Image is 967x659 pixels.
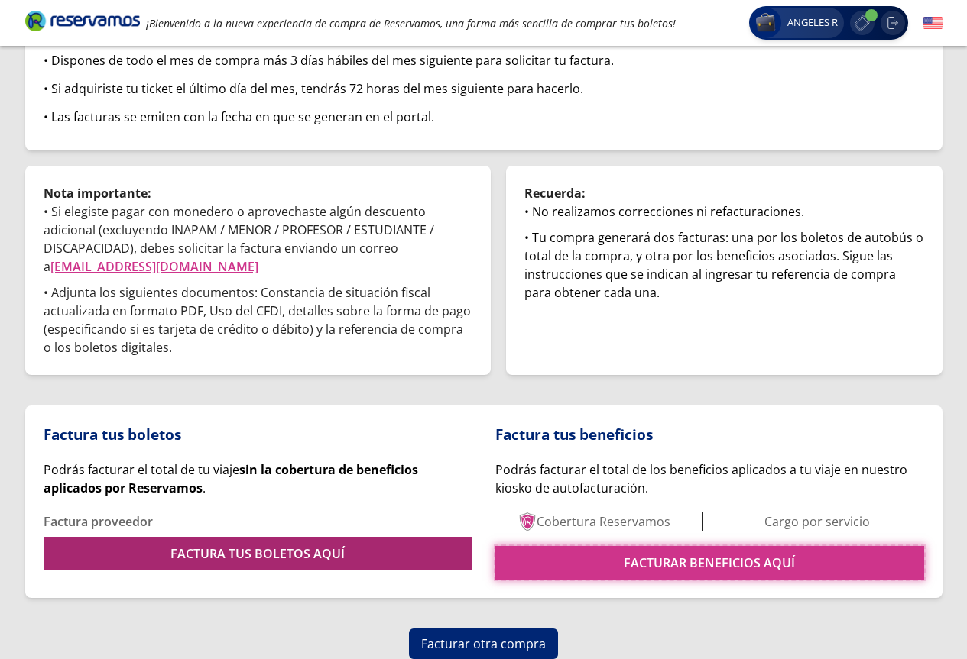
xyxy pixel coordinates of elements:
[495,424,924,446] p: Factura tus beneficios
[881,11,905,35] button: Cerrar sesión
[518,512,537,531] img: Basic service level
[44,108,924,126] div: • Las facturas se emiten con la fecha en que se generan en el portal.
[524,184,924,202] p: Recuerda:
[25,9,140,32] i: Brand Logo
[409,628,558,659] button: Facturar otra compra
[146,16,676,31] em: ¡Bienvenido a la nueva experiencia de compra de Reservamos, una forma más sencilla de comprar tus...
[764,512,870,531] p: Cargo por servicio
[781,15,844,31] span: ANGELES R
[44,202,472,276] p: • Si elegiste pagar con monedero o aprovechaste algún descuento adicional (excluyendo INAPAM / ME...
[923,14,943,33] button: English
[850,11,875,35] button: Próximo viaje
[524,202,924,221] div: • No realizamos correcciones ni refacturaciones.
[495,460,924,497] p: Podrás facturar el total de los beneficios aplicados a tu viaje en nuestro kiosko de autofacturac...
[524,228,924,302] div: • Tu compra generará dos facturas: una por los boletos de autobús o total de la compra, y otra po...
[25,9,140,37] a: Brand Logo
[44,79,924,98] div: • Si adquiriste tu ticket el último día del mes, tendrás 72 horas del mes siguiente para hacerlo.
[44,283,472,357] p: • Adjunta los siguientes documentos: Constancia de situación fiscal actualizada en formato PDF, U...
[44,184,472,202] p: Nota importante:
[44,460,472,497] div: .
[44,424,472,446] p: Factura tus boletos
[50,258,258,275] a: [EMAIL_ADDRESS][DOMAIN_NAME]
[44,461,418,496] span: Podrás facturar el total de tu viaje
[44,512,472,531] p: Factura proveedor
[44,537,472,570] a: FACTURA TUS BOLETOS AQUÍ
[44,51,924,69] div: • Dispones de todo el mes de compra más 3 días hábiles del mes siguiente para solicitar tu factura.
[537,512,670,531] p: Cobertura Reservamos
[495,546,924,580] a: FACTURAR BENEFICIOS AQUÍ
